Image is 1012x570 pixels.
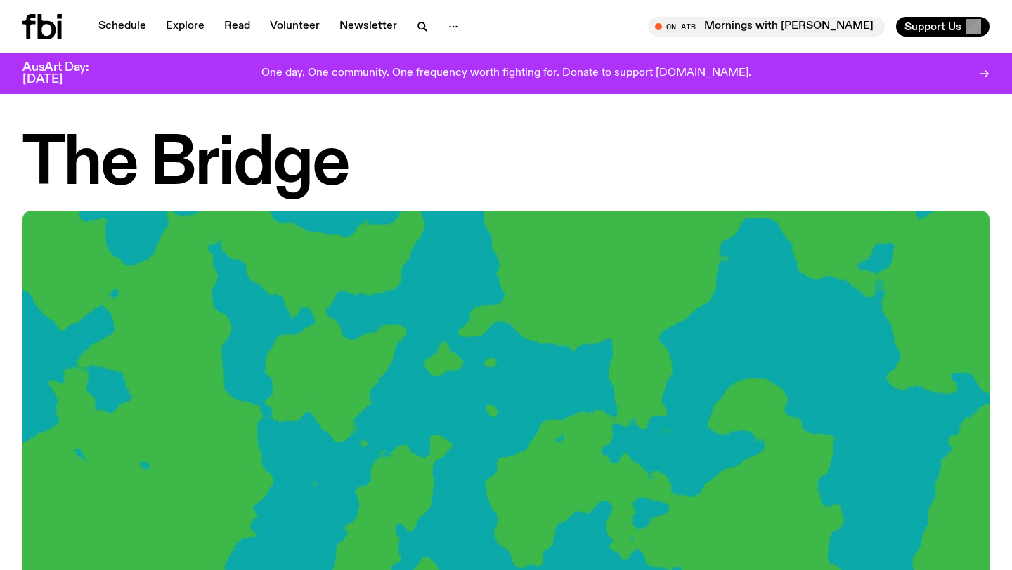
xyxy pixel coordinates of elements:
button: On AirMornings with [PERSON_NAME] [648,17,885,37]
h3: AusArt Day: [DATE] [22,62,112,86]
p: One day. One community. One frequency worth fighting for. Donate to support [DOMAIN_NAME]. [261,67,751,80]
h1: The Bridge [22,133,990,197]
a: Explore [157,17,213,37]
a: Volunteer [261,17,328,37]
button: Support Us [896,17,990,37]
a: Schedule [90,17,155,37]
span: Support Us [904,20,961,33]
a: Newsletter [331,17,406,37]
a: Read [216,17,259,37]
